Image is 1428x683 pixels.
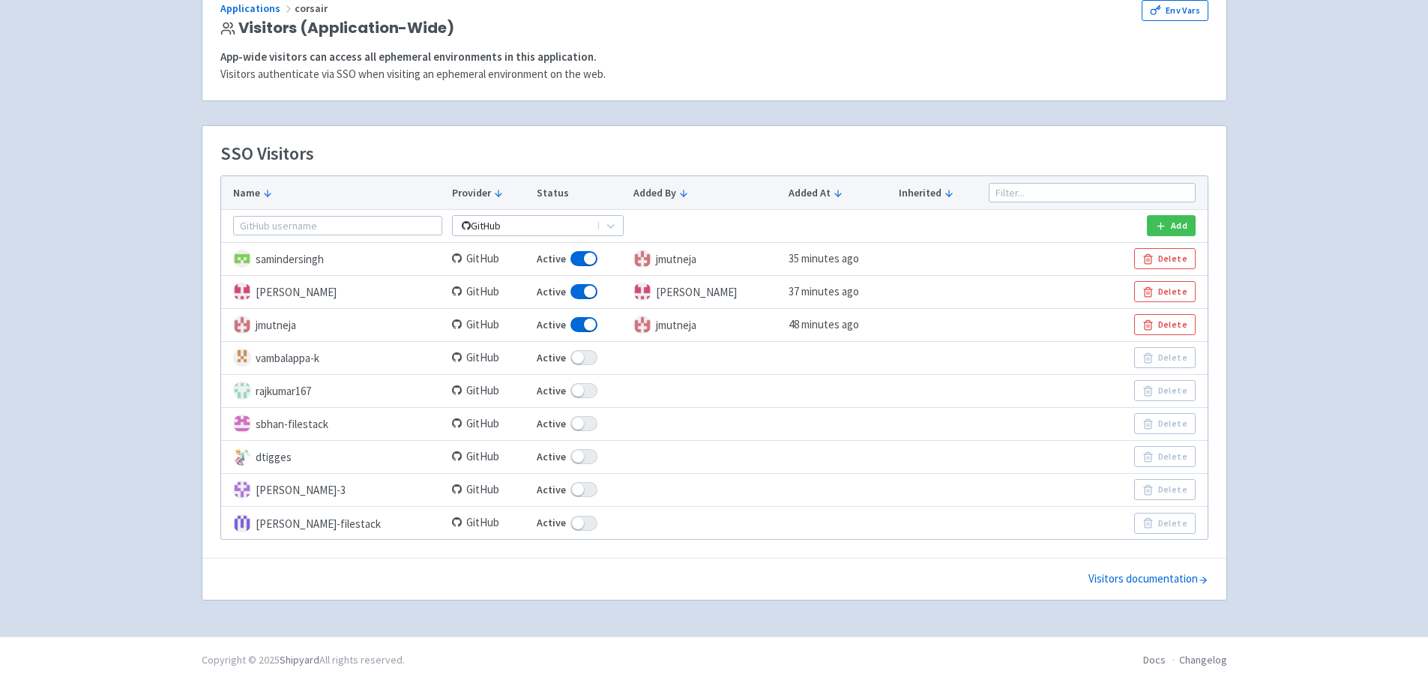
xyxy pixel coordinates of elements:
button: Delete [1134,314,1195,335]
td: jmutneja [628,242,784,275]
span: Active [537,349,566,367]
time: 35 minutes ago [789,251,859,265]
span: Active [537,415,566,433]
button: Delete [1134,281,1195,302]
h3: SSO Visitors [220,144,314,163]
span: Active [537,382,566,400]
td: dtigges [221,440,448,473]
td: jmutneja [628,308,784,341]
span: Active [537,250,566,268]
th: Status [531,176,628,209]
span: Active [537,448,566,466]
a: Applications [220,1,295,15]
span: Active [537,514,566,532]
td: GitHub [448,473,532,506]
td: sbhan-filestack [221,407,448,440]
td: [PERSON_NAME]-3 [221,473,448,506]
td: GitHub [448,506,532,539]
td: GitHub [448,242,532,275]
td: GitHub [448,440,532,473]
button: Delete [1134,413,1195,434]
td: [PERSON_NAME]-filestack [221,506,448,539]
td: [PERSON_NAME] [628,275,784,308]
td: GitHub [448,275,532,308]
span: corsair [295,1,330,15]
td: GitHub [448,341,532,374]
td: [PERSON_NAME] [221,275,448,308]
td: vambalappa-k [221,341,448,374]
button: Delete [1134,479,1195,500]
button: Delete [1134,513,1195,534]
a: Visitors documentation [1088,571,1208,588]
button: Name [233,185,443,201]
button: Inherited [899,185,979,201]
button: Provider [452,185,527,201]
a: Shipyard [280,653,319,667]
button: Delete [1134,248,1195,269]
button: Added At [789,185,889,201]
td: GitHub [448,407,532,440]
td: samindersingh [221,242,448,275]
time: 37 minutes ago [789,284,859,298]
input: Filter... [989,183,1196,202]
td: GitHub [448,308,532,341]
input: GitHub username [233,216,443,235]
span: Active [537,481,566,499]
a: Changelog [1179,653,1227,667]
td: jmutneja [221,308,448,341]
td: rajkumar167 [221,374,448,407]
td: GitHub [448,374,532,407]
p: Visitors authenticate via SSO when visiting an ephemeral environment on the web. [220,66,1208,83]
div: Copyright © 2025 All rights reserved. [202,652,405,668]
button: Delete [1134,446,1195,467]
span: Visitors (Application-Wide) [238,19,454,37]
button: Delete [1134,380,1195,401]
button: Delete [1134,347,1195,368]
a: Docs [1143,653,1166,667]
button: Added By [633,185,780,201]
strong: App-wide visitors can access all ephemeral environments in this application. [220,49,597,64]
span: Active [537,283,566,301]
button: Add [1147,215,1195,236]
time: 48 minutes ago [789,317,859,331]
span: Active [537,316,566,334]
